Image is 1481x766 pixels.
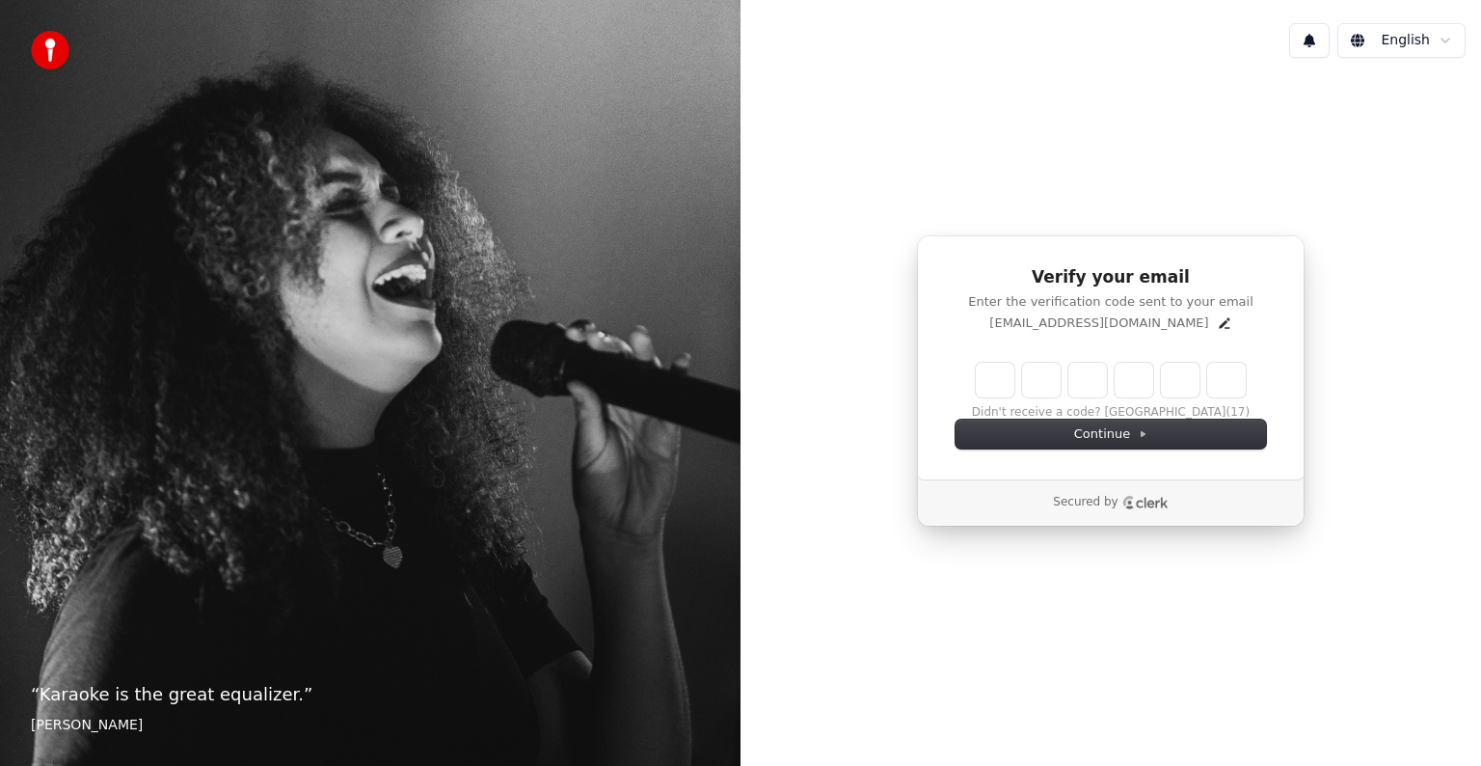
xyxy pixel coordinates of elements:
p: Secured by [1053,495,1117,510]
button: Edit [1217,315,1232,331]
a: Clerk logo [1122,496,1169,509]
h1: Verify your email [956,266,1266,289]
p: “ Karaoke is the great equalizer. ” [31,681,710,708]
p: [EMAIL_ADDRESS][DOMAIN_NAME] [989,315,1208,332]
footer: [PERSON_NAME] [31,716,710,735]
button: Continue [956,420,1266,449]
input: Enter verification code [976,363,1284,397]
p: Enter the verification code sent to your email [956,293,1266,311]
img: youka [31,31,69,69]
span: Continue [1074,425,1147,443]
